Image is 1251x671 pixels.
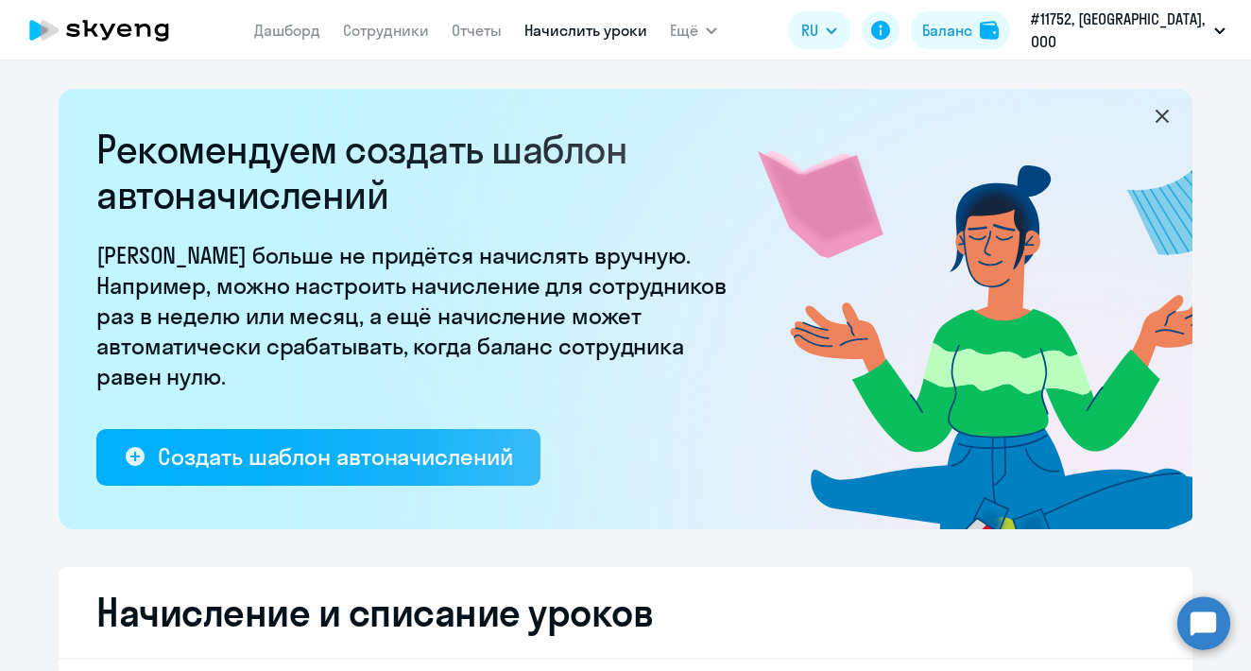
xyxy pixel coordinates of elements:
a: Отчеты [452,21,502,40]
h2: Начисление и списание уроков [96,590,1155,635]
a: Начислить уроки [524,21,647,40]
p: #11752, [GEOGRAPHIC_DATA], ООО [1031,8,1207,53]
div: Создать шаблон автоначислений [158,441,512,472]
img: balance [980,21,999,40]
span: RU [801,19,818,42]
a: Сотрудники [343,21,429,40]
button: Балансbalance [911,11,1010,49]
div: Баланс [922,19,972,42]
p: [PERSON_NAME] больше не придётся начислять вручную. Например, можно настроить начисление для сотр... [96,240,739,391]
button: #11752, [GEOGRAPHIC_DATA], ООО [1021,8,1235,53]
h2: Рекомендуем создать шаблон автоначислений [96,127,739,217]
span: Ещё [670,19,698,42]
button: Создать шаблон автоначислений [96,429,540,486]
button: RU [788,11,850,49]
button: Ещё [670,11,717,49]
a: Дашборд [254,21,320,40]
